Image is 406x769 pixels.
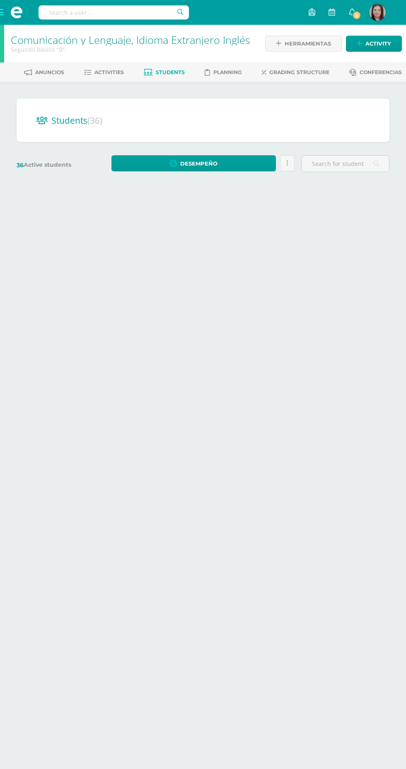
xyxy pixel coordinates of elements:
[360,69,402,75] span: Conferencias
[84,66,124,79] a: Activities
[180,156,217,171] span: Desempeño
[11,46,254,53] div: Segundo Básico 'B'
[144,66,185,79] a: Students
[35,69,64,75] span: Anuncios
[111,155,276,171] a: Desempeño
[11,33,250,47] a: Comunicación y Lenguaje, Idioma Extranjero Inglés
[11,34,254,46] h1: Comunicación y Lenguaje, Idioma Extranjero Inglés
[346,36,402,52] a: Activity
[365,36,391,51] span: Activity
[269,69,329,75] span: Grading structure
[352,11,361,20] span: 6
[17,161,24,169] span: 36
[156,69,185,75] span: Students
[24,66,64,79] a: Anuncios
[285,36,331,51] span: Herramientas
[205,66,242,79] a: Planning
[39,5,189,19] input: Search a user…
[213,69,242,75] span: Planning
[369,4,386,21] img: e03ec1ec303510e8e6f60bf4728ca3bf.png
[94,69,124,75] span: Activities
[51,115,102,126] span: Students
[17,161,105,169] label: Active students
[262,66,329,79] a: Grading structure
[87,115,102,126] span: (36)
[265,36,342,52] a: Herramientas
[302,156,389,172] input: Search for student here…
[349,66,402,79] a: Conferencias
